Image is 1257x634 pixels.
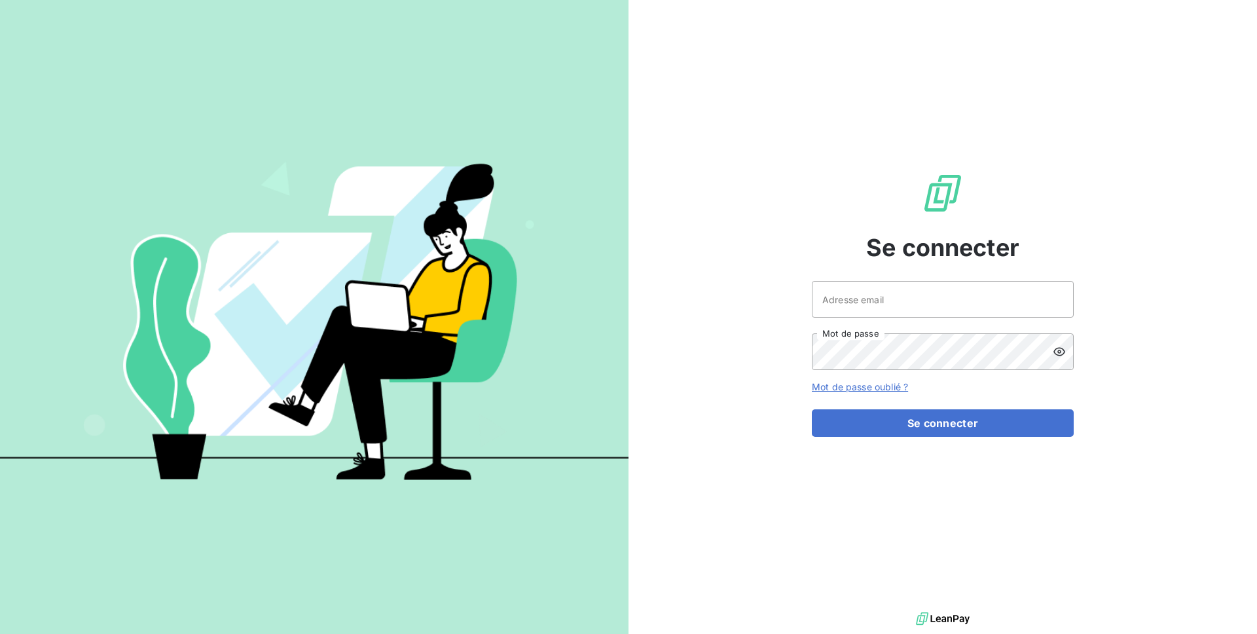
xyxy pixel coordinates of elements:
img: Logo LeanPay [922,172,964,214]
img: logo [916,609,970,629]
a: Mot de passe oublié ? [812,381,908,392]
button: Se connecter [812,409,1074,437]
span: Se connecter [866,230,1019,265]
input: placeholder [812,281,1074,318]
